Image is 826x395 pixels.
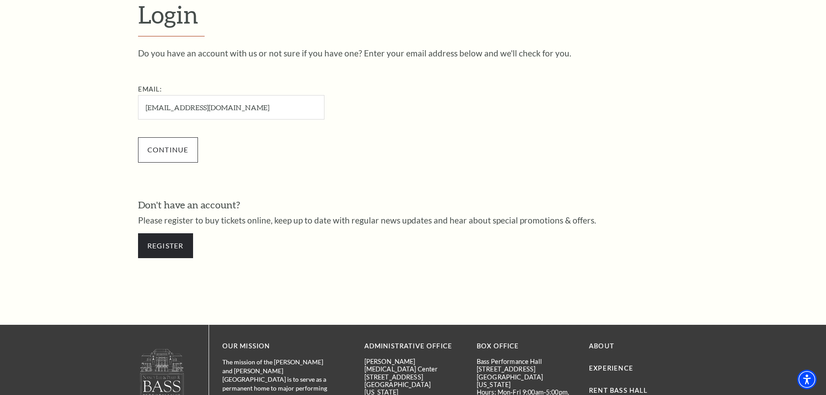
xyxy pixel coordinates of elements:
a: Register [138,233,193,258]
input: Submit button [138,137,198,162]
div: Accessibility Menu [797,370,817,389]
p: [STREET_ADDRESS] [364,373,463,381]
h3: Don't have an account? [138,198,688,212]
p: [STREET_ADDRESS] [477,365,576,373]
p: BOX OFFICE [477,341,576,352]
p: OUR MISSION [222,341,333,352]
p: Please register to buy tickets online, keep up to date with regular news updates and hear about s... [138,216,688,224]
label: Email: [138,85,162,93]
p: Bass Performance Hall [477,358,576,365]
p: Do you have an account with us or not sure if you have one? Enter your email address below and we... [138,49,688,57]
a: Experience [589,364,633,372]
p: [GEOGRAPHIC_DATA][US_STATE] [477,373,576,389]
a: Rent Bass Hall [589,387,648,394]
input: Required [138,95,324,120]
a: About [589,342,614,350]
p: Administrative Office [364,341,463,352]
p: [PERSON_NAME][MEDICAL_DATA] Center [364,358,463,373]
